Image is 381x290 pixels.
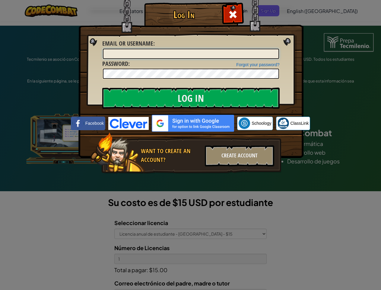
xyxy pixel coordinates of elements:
span: Schoology [252,120,271,126]
span: Password [102,60,128,68]
h1: Log In [146,9,223,20]
img: schoology.png [239,118,250,129]
span: Facebook [85,120,104,126]
span: ClassLink [291,120,309,126]
span: Email or Username [102,39,153,47]
img: facebook_small.png [72,118,84,129]
input: Log In [102,88,280,109]
label: : [102,39,155,48]
img: classlink-logo-small.png [278,118,289,129]
div: Create Account [205,145,274,166]
a: Forgot your password? [236,62,279,67]
img: gplus_sso_button2.svg [152,115,234,132]
div: Want to create an account? [141,147,201,164]
label: : [102,60,130,68]
img: clever-logo-blue.png [108,117,149,130]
